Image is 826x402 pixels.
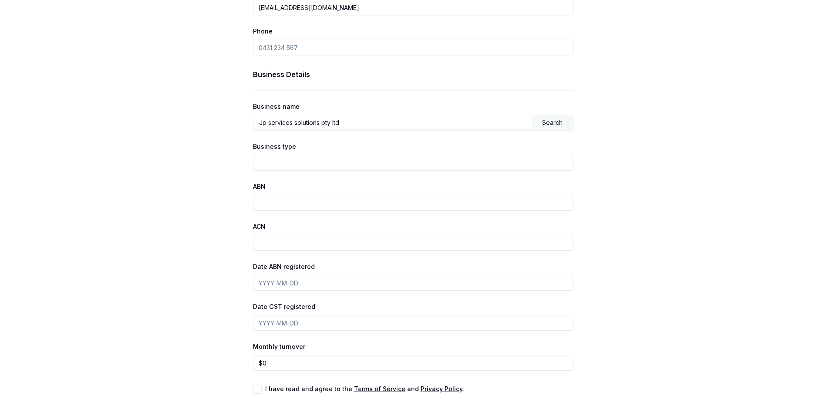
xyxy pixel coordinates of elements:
div: Search [532,115,573,130]
a: Terms of Service [354,385,405,392]
input: Enter business name [253,115,532,129]
input: YYYY-MM-DD [253,315,573,331]
label: Phone [253,27,273,35]
label: Monthly turnover [253,343,305,350]
label: Business name [253,103,300,110]
a: Privacy Policy [421,385,462,392]
label: I have read and agree to the and . [265,386,464,392]
h3: Business Details [253,69,573,80]
label: ABN [253,183,266,190]
input: $ [253,355,573,371]
label: Business type [253,143,296,150]
input: YYYY-MM-DD [253,275,573,291]
input: 0431 234 567 [253,40,573,55]
label: ACN [253,223,266,230]
label: Date ABN registered [253,263,315,270]
label: Date GST registered [253,303,315,310]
